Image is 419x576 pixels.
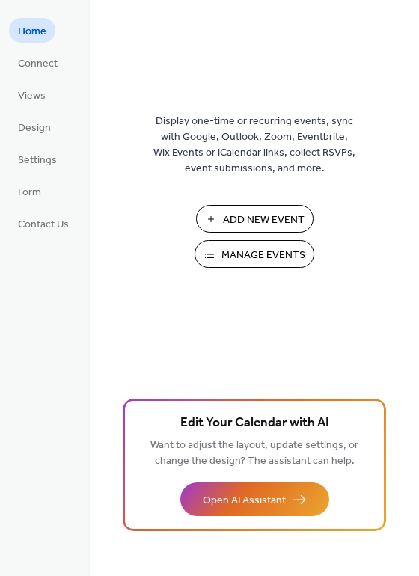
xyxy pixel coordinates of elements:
a: Views [9,82,55,107]
span: Settings [18,153,57,168]
button: Add New Event [196,205,314,233]
span: Add New Event [223,212,305,228]
span: Edit Your Calendar with AI [180,413,329,434]
a: Design [9,114,60,139]
span: Design [18,120,51,136]
span: Home [18,24,46,40]
a: Contact Us [9,211,78,236]
a: Connect [9,50,67,75]
button: Manage Events [195,240,314,268]
span: Manage Events [221,248,305,263]
span: Form [18,185,41,200]
a: Form [9,179,50,203]
span: Contact Us [18,217,69,233]
span: Display one-time or recurring events, sync with Google, Outlook, Zoom, Eventbrite, Wix Events or ... [153,114,355,177]
span: Want to adjust the layout, update settings, or change the design? The assistant can help. [150,435,358,471]
a: Home [9,18,55,43]
a: Settings [9,147,66,171]
button: Open AI Assistant [180,482,329,516]
span: Connect [18,56,58,72]
span: Open AI Assistant [203,493,286,509]
span: Views [18,88,46,104]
